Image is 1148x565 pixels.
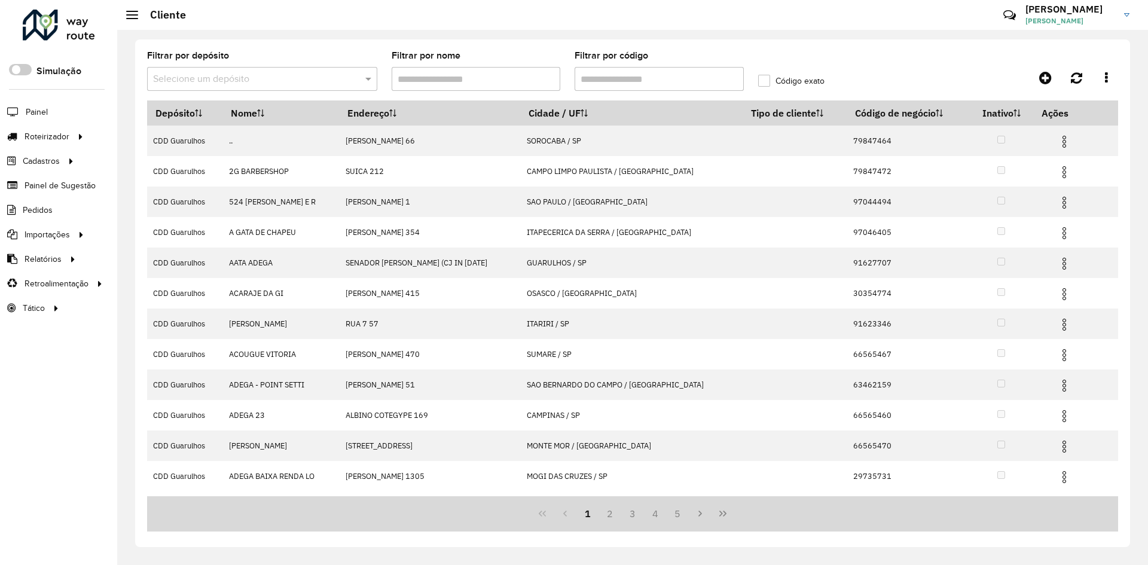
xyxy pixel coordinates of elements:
span: Painel [26,106,48,118]
td: RUA 7 57 [339,309,520,339]
td: 79847472 [847,156,969,187]
td: MOGI DAS CRUZES / SP [520,461,743,491]
td: [PERSON_NAME] 51 [339,369,520,400]
button: Last Page [712,502,734,525]
button: Next Page [689,502,712,525]
td: CDD Guarulhos [147,309,222,339]
th: Inativo [969,100,1033,126]
td: CDD Guarulhos [147,217,222,248]
h2: Cliente [138,8,186,22]
label: Filtrar por código [575,48,648,63]
span: Painel de Sugestão [25,179,96,192]
td: [PERSON_NAME] 66 [339,126,520,156]
td: 97046405 [847,217,969,248]
td: CDD Guarulhos [147,400,222,430]
span: Pedidos [23,204,53,216]
label: Simulação [36,64,81,78]
button: 2 [599,502,621,525]
td: SAO BERNARDO DO CAMPO / [GEOGRAPHIC_DATA] [520,369,743,400]
td: SOROCABA / SP [520,126,743,156]
button: 4 [644,502,667,525]
button: 1 [576,502,599,525]
td: 66565470 [847,430,969,461]
td: CDD Guarulhos [147,339,222,369]
td: CAMPO LIMPO PAULISTA / [GEOGRAPHIC_DATA] [520,156,743,187]
td: [PERSON_NAME] [222,430,339,461]
td: 79847464 [847,126,969,156]
th: Endereço [339,100,520,126]
td: CDD Guarulhos [147,369,222,400]
td: ADEGA 23 [222,400,339,430]
td: 91627707 [847,248,969,278]
td: GUARULHOS / SP [520,248,743,278]
td: 97044494 [847,187,969,217]
td: MONTE MOR / [GEOGRAPHIC_DATA] [520,430,743,461]
span: Cadastros [23,155,60,167]
td: CDD Guarulhos [147,187,222,217]
td: [PERSON_NAME] 1305 [339,461,520,491]
td: ADEGA BAIXA RENDA LO [222,461,339,491]
td: .. [222,126,339,156]
span: [PERSON_NAME] [1025,16,1115,26]
td: ALBINO COTEGYPE 169 [339,400,520,430]
td: CDD Guarulhos [147,430,222,461]
td: CDD Guarulhos [147,461,222,491]
td: 30354774 [847,278,969,309]
td: CDD Guarulhos [147,156,222,187]
td: ITARIRI / SP [520,309,743,339]
td: AATA ADEGA [222,248,339,278]
td: ACARAJE DA GI [222,278,339,309]
span: Relatórios [25,253,62,265]
th: Tipo de cliente [743,100,847,126]
td: OSASCO / [GEOGRAPHIC_DATA] [520,278,743,309]
td: CDD Guarulhos [147,248,222,278]
label: Filtrar por depósito [147,48,229,63]
a: Contato Rápido [997,2,1022,28]
td: [PERSON_NAME] 415 [339,278,520,309]
td: SAO PAULO / [GEOGRAPHIC_DATA] [520,187,743,217]
td: ADEGA - POINT SETTI [222,369,339,400]
th: Nome [222,100,339,126]
label: Filtrar por nome [392,48,460,63]
td: 29735731 [847,461,969,491]
td: CDD Guarulhos [147,278,222,309]
td: A GATA DE CHAPEU [222,217,339,248]
td: CAMPINAS / SP [520,400,743,430]
td: CDD Guarulhos [147,126,222,156]
td: 66565460 [847,400,969,430]
td: ITAPECERICA DA SERRA / [GEOGRAPHIC_DATA] [520,217,743,248]
span: Importações [25,228,70,241]
span: Roteirizador [25,130,69,143]
td: 524 [PERSON_NAME] E R [222,187,339,217]
td: 66565467 [847,339,969,369]
h3: [PERSON_NAME] [1025,4,1115,15]
th: Depósito [147,100,222,126]
span: Retroalimentação [25,277,88,290]
button: 5 [667,502,689,525]
td: [STREET_ADDRESS] [339,430,520,461]
th: Código de negócio [847,100,969,126]
button: 3 [621,502,644,525]
label: Código exato [758,75,825,87]
td: 91623346 [847,309,969,339]
th: Cidade / UF [520,100,743,126]
th: Ações [1033,100,1105,126]
td: [PERSON_NAME] 1 [339,187,520,217]
td: SUMARE / SP [520,339,743,369]
td: 63462159 [847,369,969,400]
td: 2G BARBERSHOP [222,156,339,187]
td: SUICA 212 [339,156,520,187]
td: SENADOR [PERSON_NAME] (CJ IN [DATE] [339,248,520,278]
td: ACOUGUE VITORIA [222,339,339,369]
td: [PERSON_NAME] 470 [339,339,520,369]
td: [PERSON_NAME] 354 [339,217,520,248]
span: Tático [23,302,45,314]
td: [PERSON_NAME] [222,309,339,339]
